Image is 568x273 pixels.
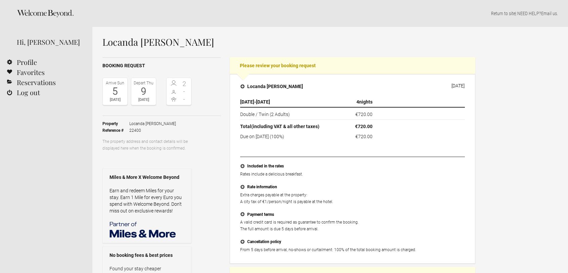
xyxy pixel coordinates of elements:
button: Rate information [240,183,465,192]
div: 5 [104,86,126,96]
span: - [179,96,190,103]
h2: Booking request [102,62,221,69]
flynt-currency: €720.00 [355,134,373,139]
strong: Miles & More X Welcome Beyond [110,174,184,181]
button: Included in the rates [240,162,465,171]
p: Rates include a delicious breakfast. [240,171,465,178]
div: 9 [133,86,154,96]
th: Total [240,120,330,132]
img: Miles & More [110,221,177,238]
strong: Property [102,120,129,127]
div: [DATE] [104,96,126,103]
div: [DATE] [451,83,465,88]
div: Arrive Sun [104,80,126,86]
button: Cancellation policy [240,238,465,246]
span: [DATE] [256,99,270,105]
strong: No booking fees & best prices [110,252,184,259]
span: (including VAT & all other taxes) [251,124,319,129]
th: - [240,97,330,107]
button: Locanda [PERSON_NAME] [DATE] [235,79,470,93]
div: Hi, [PERSON_NAME] [17,37,82,47]
h1: Locanda [PERSON_NAME] [102,37,475,47]
span: [DATE] [240,99,254,105]
p: A valid credit card is required as guarantee to confirm the booking. The full amount is due 5 day... [240,219,465,232]
p: Extra charges payable at the property: A city tax of €1/person/night is payable at the hotel. [240,192,465,205]
span: 4 [356,99,359,105]
span: 22400 [129,127,176,134]
span: Locanda [PERSON_NAME] [129,120,176,127]
div: Depart Thu [133,80,154,86]
p: The property address and contact details will be displayed here when the booking is confirmed. [102,138,191,152]
td: Double / Twin (2 Adults) [240,107,330,120]
span: - [179,88,190,95]
th: nights [330,97,375,107]
flynt-currency: €720.00 [355,112,373,117]
span: 2 [179,80,190,87]
a: Email us [541,11,557,16]
strong: Reference # [102,127,129,134]
p: From 5 days before arrival, no-shows or curtailment: 100% of the total booking amount is charged. [240,246,465,253]
td: Due on [DATE] (100%) [240,131,330,140]
a: Return to site [491,11,515,16]
flynt-currency: €720.00 [355,124,373,129]
div: [DATE] [133,96,154,103]
p: | NEED HELP? . [102,10,558,17]
h4: Locanda [PERSON_NAME] [241,83,303,90]
a: Earn and redeem Miles for your stay. Earn 1 Mile for every Euro you spend with Welcome Beyond. Do... [110,188,182,213]
button: Payment terms [240,210,465,219]
h2: Please review your booking request [230,57,475,74]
